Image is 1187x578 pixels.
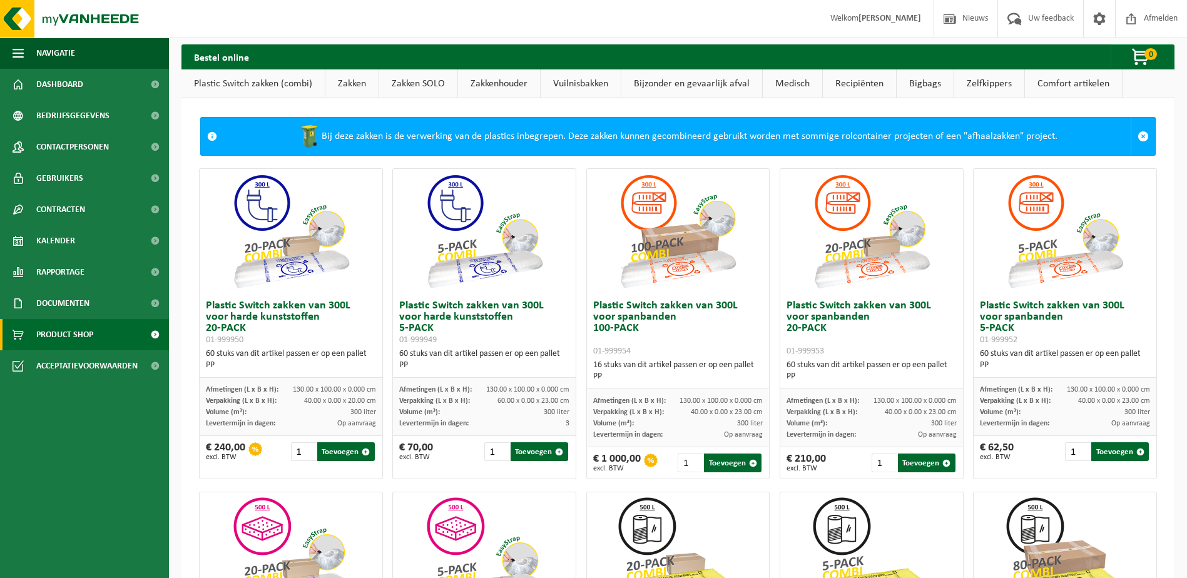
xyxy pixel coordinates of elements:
div: Bij deze zakken is de verwerking van de plastics inbegrepen. Deze zakken kunnen gecombineerd gebr... [223,118,1131,155]
div: 16 stuks van dit artikel passen er op een pallet [593,360,763,382]
span: excl. BTW [593,465,641,472]
span: 130.00 x 100.00 x 0.000 cm [293,386,376,393]
a: Plastic Switch zakken (combi) [181,69,325,98]
span: Acceptatievoorwaarden [36,350,138,382]
span: 01-999949 [399,335,437,345]
a: Medisch [763,69,822,98]
a: Bigbags [897,69,954,98]
div: € 240,00 [206,442,245,461]
input: 1 [291,442,316,461]
span: Verpakking (L x B x H): [206,397,277,405]
span: Rapportage [36,256,84,288]
span: Afmetingen (L x B x H): [399,386,472,393]
h3: Plastic Switch zakken van 300L voor spanbanden 20-PACK [787,300,957,357]
input: 1 [1065,442,1090,461]
img: 01-999953 [809,169,934,294]
span: Op aanvraag [1111,420,1150,427]
span: 300 liter [737,420,763,427]
span: 130.00 x 100.00 x 0.000 cm [874,397,957,405]
span: 300 liter [544,408,569,416]
strong: [PERSON_NAME] [858,14,921,23]
a: Recipiënten [823,69,896,98]
span: Afmetingen (L x B x H): [206,386,278,393]
span: Documenten [36,288,89,319]
span: Verpakking (L x B x H): [399,397,470,405]
h3: Plastic Switch zakken van 300L voor harde kunststoffen 20-PACK [206,300,376,345]
span: 300 liter [350,408,376,416]
h3: Plastic Switch zakken van 300L voor harde kunststoffen 5-PACK [399,300,569,345]
h3: Plastic Switch zakken van 300L voor spanbanden 5-PACK [980,300,1150,345]
div: 60 stuks van dit artikel passen er op een pallet [206,348,376,371]
span: Volume (m³): [206,408,247,416]
span: Levertermijn in dagen: [399,420,469,427]
div: € 62,50 [980,442,1014,461]
span: Gebruikers [36,163,83,194]
a: Sluit melding [1131,118,1155,155]
div: PP [593,371,763,382]
span: 300 liter [931,420,957,427]
a: Zakken SOLO [379,69,457,98]
input: 1 [484,442,509,461]
img: 01-999952 [1002,169,1128,294]
button: Toevoegen [898,454,955,472]
span: Afmetingen (L x B x H): [787,397,859,405]
span: Verpakking (L x B x H): [593,408,664,416]
span: 40.00 x 0.00 x 23.00 cm [885,408,957,416]
div: € 70,00 [399,442,433,461]
span: Op aanvraag [337,420,376,427]
input: 1 [872,454,897,472]
div: 60 stuks van dit artikel passen er op een pallet [787,360,957,382]
input: 1 [678,454,703,472]
div: 60 stuks van dit artikel passen er op een pallet [980,348,1150,371]
span: excl. BTW [787,465,826,472]
span: Afmetingen (L x B x H): [980,386,1052,393]
span: 40.00 x 0.00 x 20.00 cm [304,397,376,405]
span: 01-999954 [593,347,631,356]
img: 01-999954 [615,169,740,294]
span: Kalender [36,225,75,256]
a: Comfort artikelen [1025,69,1122,98]
span: 130.00 x 100.00 x 0.000 cm [1067,386,1150,393]
div: PP [787,371,957,382]
span: Op aanvraag [724,431,763,439]
img: 01-999949 [422,169,547,294]
span: Dashboard [36,69,83,100]
button: Toevoegen [1091,442,1149,461]
a: Zakkenhouder [458,69,540,98]
button: 0 [1111,44,1173,69]
span: Afmetingen (L x B x H): [593,397,666,405]
span: 40.00 x 0.00 x 23.00 cm [691,408,763,416]
div: € 1 000,00 [593,454,641,472]
a: Bijzonder en gevaarlijk afval [621,69,762,98]
span: Contracten [36,194,85,225]
span: Levertermijn in dagen: [980,420,1049,427]
a: Vuilnisbakken [541,69,621,98]
span: 40.00 x 0.00 x 23.00 cm [1078,397,1150,405]
span: Product Shop [36,319,93,350]
div: € 210,00 [787,454,826,472]
span: Levertermijn in dagen: [206,420,275,427]
h2: Bestel online [181,44,262,69]
div: 60 stuks van dit artikel passen er op een pallet [399,348,569,371]
span: Volume (m³): [980,408,1021,416]
span: excl. BTW [399,454,433,461]
span: Volume (m³): [399,408,440,416]
span: 3 [566,420,569,427]
span: Bedrijfsgegevens [36,100,110,131]
span: 01-999952 [980,335,1017,345]
img: 01-999950 [228,169,354,294]
span: Navigatie [36,38,75,69]
div: PP [206,360,376,371]
span: Volume (m³): [787,420,827,427]
span: 130.00 x 100.00 x 0.000 cm [680,397,763,405]
span: Contactpersonen [36,131,109,163]
button: Toevoegen [704,454,762,472]
img: WB-0240-HPE-GN-50.png [297,124,322,149]
span: Volume (m³): [593,420,634,427]
span: 300 liter [1124,408,1150,416]
span: Verpakking (L x B x H): [980,397,1051,405]
span: 0 [1144,48,1157,60]
span: excl. BTW [206,454,245,461]
button: Toevoegen [511,442,568,461]
span: Levertermijn in dagen: [787,431,856,439]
